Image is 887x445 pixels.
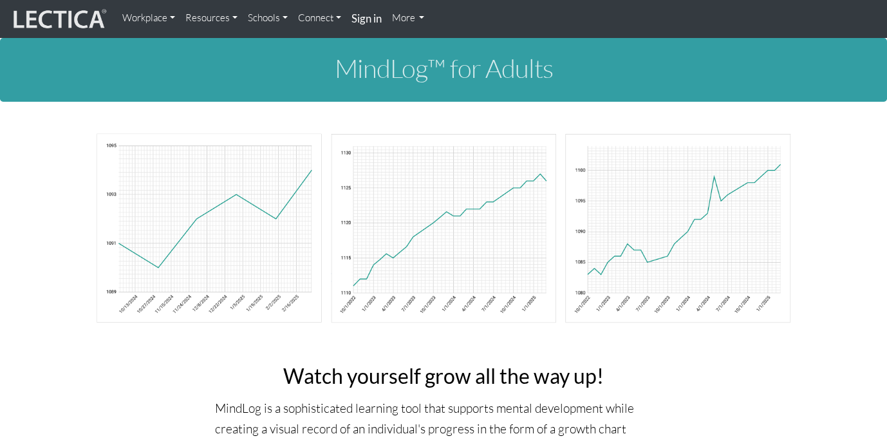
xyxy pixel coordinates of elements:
a: Workplace [117,5,180,31]
strong: Sign in [351,12,382,25]
h1: MindLog™ for Adults [86,54,801,82]
a: Resources [180,5,243,31]
a: Sign in [346,5,387,33]
img: lecticalive [10,7,107,32]
a: Connect [293,5,346,31]
a: Schools [243,5,293,31]
img: mindlog-chart-banner-adult.png [96,133,791,324]
a: More [387,5,430,31]
h2: Watch yourself grow all the way up! [215,365,672,387]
